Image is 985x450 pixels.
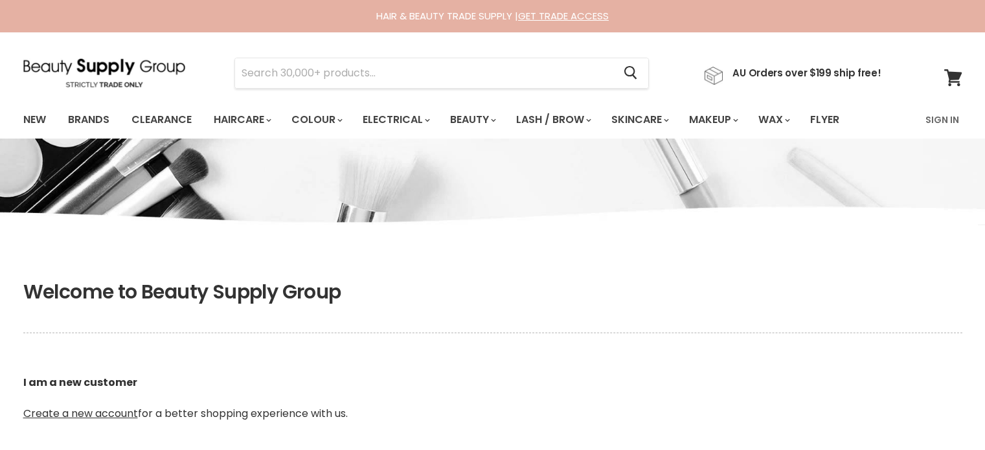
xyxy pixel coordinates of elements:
a: Colour [282,106,350,133]
a: Clearance [122,106,201,133]
div: HAIR & BEAUTY TRADE SUPPLY | [7,10,979,23]
a: Lash / Brow [506,106,599,133]
a: New [14,106,56,133]
a: Haircare [204,106,279,133]
button: Search [614,58,648,88]
a: Skincare [602,106,677,133]
a: Create a new account [23,406,138,421]
input: Search [235,58,614,88]
a: Sign In [918,106,967,133]
a: Electrical [353,106,438,133]
a: Makeup [679,106,746,133]
form: Product [234,58,649,89]
iframe: Gorgias live chat messenger [920,389,972,437]
b: I am a new customer [23,375,137,390]
h1: Welcome to Beauty Supply Group [23,280,962,304]
a: Beauty [440,106,504,133]
nav: Main [7,101,979,139]
a: Brands [58,106,119,133]
ul: Main menu [14,101,883,139]
a: GET TRADE ACCESS [518,9,609,23]
a: Wax [749,106,798,133]
a: Flyer [800,106,849,133]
